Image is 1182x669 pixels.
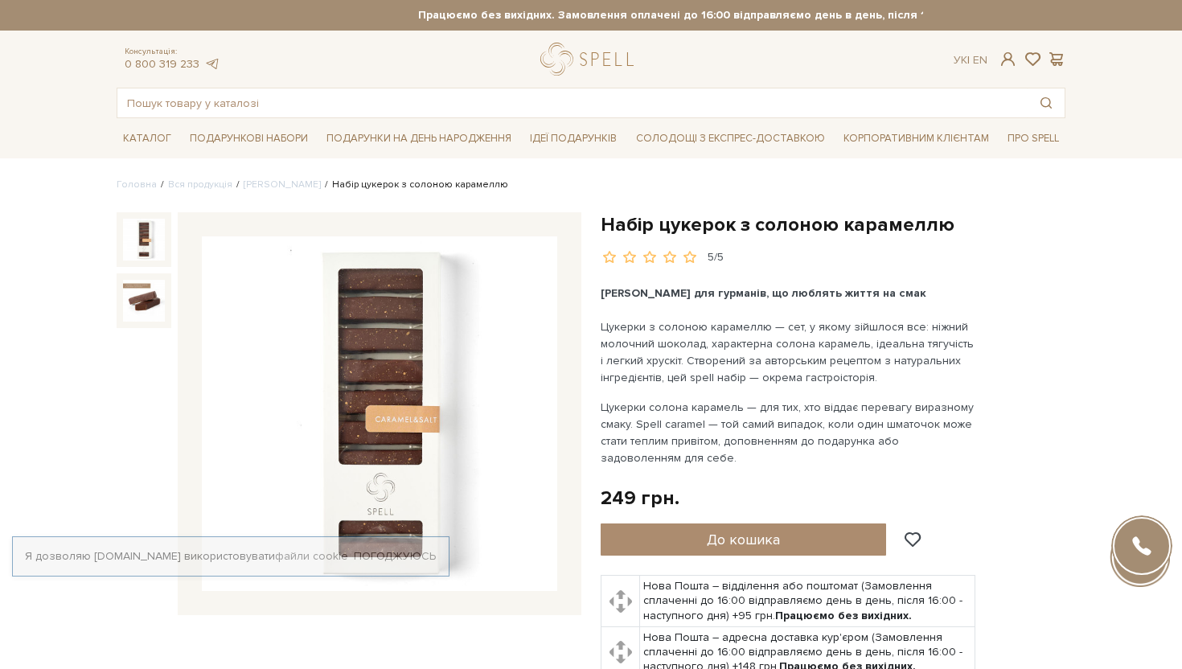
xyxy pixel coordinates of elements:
li: Набір цукерок з солоною карамеллю [321,178,508,192]
span: Подарункові набори [183,126,314,151]
td: Нова Пошта – відділення або поштомат (Замовлення сплаченні до 16:00 відправляємо день в день, піс... [640,576,975,627]
button: До кошика [601,523,886,556]
a: Головна [117,179,157,191]
a: telegram [203,57,220,71]
span: Про Spell [1001,126,1065,151]
a: En [973,53,987,67]
img: Набір цукерок з солоною карамеллю [123,219,165,261]
a: Корпоративним клієнтам [837,125,995,152]
img: Набір цукерок з солоною карамеллю [202,236,557,592]
span: Каталог [117,126,178,151]
span: Консультація: [125,47,220,57]
h1: Набір цукерок з солоною карамеллю [601,212,1065,237]
div: Я дозволяю [DOMAIN_NAME] використовувати [13,549,449,564]
span: До кошика [707,531,780,548]
a: Солодощі з експрес-доставкою [630,125,831,152]
span: Ідеї подарунків [523,126,623,151]
a: 0 800 319 233 [125,57,199,71]
span: Подарунки на День народження [320,126,518,151]
a: logo [540,43,641,76]
div: Ук [954,53,987,68]
span: Цукерки з солоною карамеллю — сет, у якому зійшлося все: ніжний молочний шоколад, характерна соло... [601,320,977,384]
span: [PERSON_NAME] для гурманів, що люблять життя на смак [601,286,926,300]
a: Погоджуюсь [354,549,436,564]
b: Працюємо без вихідних. [775,609,912,622]
div: 249 грн. [601,486,679,511]
div: 5/5 [708,250,724,265]
img: Набір цукерок з солоною карамеллю [123,280,165,322]
span: Цукерки солона карамель — для тих, хто віддає перевагу виразному смаку. Spell caramel — той самий... [601,400,977,465]
input: Пошук товару у каталозі [117,88,1028,117]
span: | [967,53,970,67]
a: Вся продукція [168,179,232,191]
a: файли cookie [275,549,348,563]
button: Пошук товару у каталозі [1028,88,1065,117]
a: [PERSON_NAME] [244,179,321,191]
